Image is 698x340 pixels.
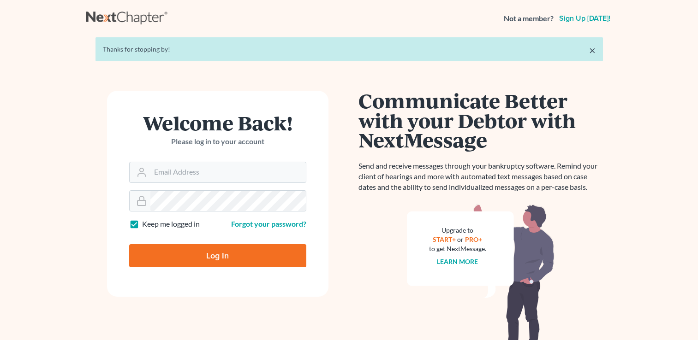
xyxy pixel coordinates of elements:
p: Send and receive messages through your bankruptcy software. Remind your client of hearings and mo... [358,161,603,193]
h1: Communicate Better with your Debtor with NextMessage [358,91,603,150]
a: PRO+ [465,235,482,243]
a: Forgot your password? [231,219,306,228]
p: Please log in to your account [129,136,306,147]
h1: Welcome Back! [129,113,306,133]
a: Learn more [437,258,478,265]
input: Log In [129,244,306,267]
a: × [589,45,596,56]
a: START+ [433,235,456,243]
label: Keep me logged in [142,219,200,229]
div: Upgrade to [429,226,486,235]
div: to get NextMessage. [429,244,486,253]
input: Email Address [150,162,306,182]
div: Thanks for stopping by! [103,45,596,54]
span: or [457,235,464,243]
a: Sign up [DATE]! [557,15,612,22]
strong: Not a member? [504,13,554,24]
